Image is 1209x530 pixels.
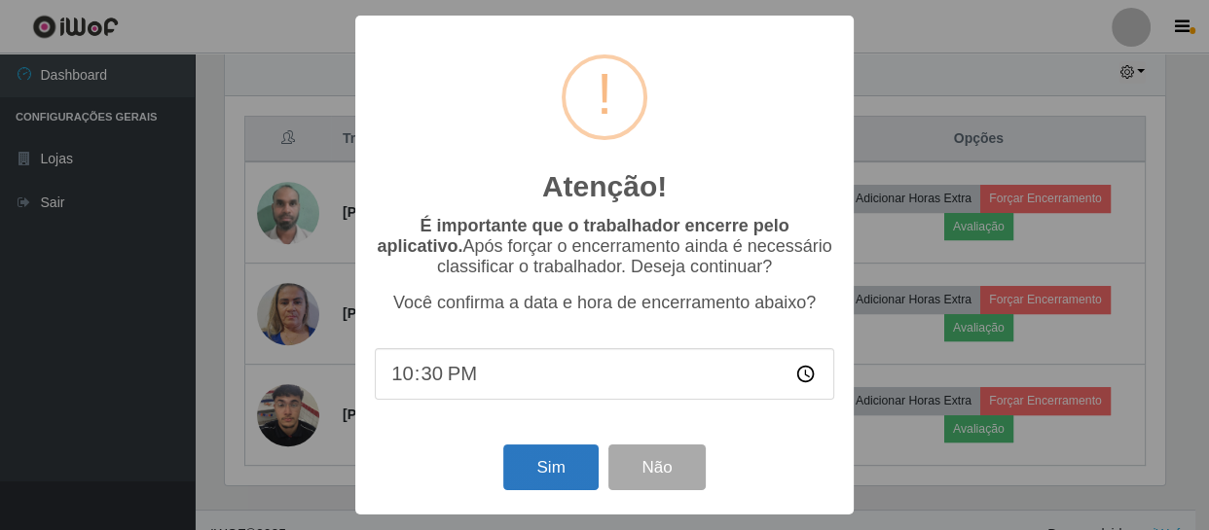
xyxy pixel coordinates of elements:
p: Você confirma a data e hora de encerramento abaixo? [375,293,834,313]
h2: Atenção! [542,169,667,204]
b: É importante que o trabalhador encerre pelo aplicativo. [377,216,788,256]
button: Sim [503,444,598,490]
p: Após forçar o encerramento ainda é necessário classificar o trabalhador. Deseja continuar? [375,216,834,277]
button: Não [608,444,705,490]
